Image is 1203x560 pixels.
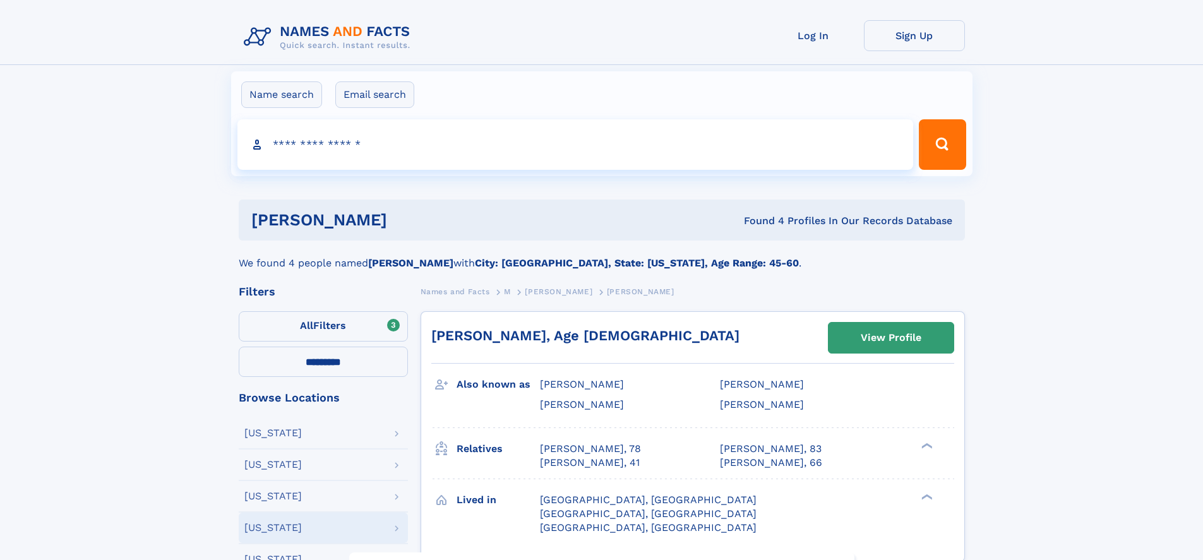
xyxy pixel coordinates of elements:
[918,492,933,501] div: ❯
[239,20,421,54] img: Logo Names and Facts
[504,287,511,296] span: M
[421,283,490,299] a: Names and Facts
[457,438,540,460] h3: Relatives
[457,374,540,395] h3: Also known as
[241,81,322,108] label: Name search
[540,442,641,456] a: [PERSON_NAME], 78
[829,323,954,353] a: View Profile
[763,20,864,51] a: Log In
[335,81,414,108] label: Email search
[540,521,757,533] span: [GEOGRAPHIC_DATA], [GEOGRAPHIC_DATA]
[864,20,965,51] a: Sign Up
[919,119,966,170] button: Search Button
[720,442,822,456] a: [PERSON_NAME], 83
[475,257,799,269] b: City: [GEOGRAPHIC_DATA], State: [US_STATE], Age Range: 45-60
[244,428,302,438] div: [US_STATE]
[239,241,965,271] div: We found 4 people named with .
[540,456,640,470] a: [PERSON_NAME], 41
[244,491,302,501] div: [US_STATE]
[237,119,914,170] input: search input
[239,392,408,403] div: Browse Locations
[300,319,313,331] span: All
[607,287,674,296] span: [PERSON_NAME]
[525,283,592,299] a: [PERSON_NAME]
[861,323,921,352] div: View Profile
[244,523,302,533] div: [US_STATE]
[720,398,804,410] span: [PERSON_NAME]
[251,212,566,228] h1: [PERSON_NAME]
[918,441,933,450] div: ❯
[239,311,408,342] label: Filters
[239,286,408,297] div: Filters
[525,287,592,296] span: [PERSON_NAME]
[504,283,511,299] a: M
[244,460,302,470] div: [US_STATE]
[431,328,739,343] a: [PERSON_NAME], Age [DEMOGRAPHIC_DATA]
[565,214,952,228] div: Found 4 Profiles In Our Records Database
[368,257,453,269] b: [PERSON_NAME]
[720,456,822,470] a: [PERSON_NAME], 66
[457,489,540,511] h3: Lived in
[540,378,624,390] span: [PERSON_NAME]
[540,398,624,410] span: [PERSON_NAME]
[540,508,757,520] span: [GEOGRAPHIC_DATA], [GEOGRAPHIC_DATA]
[720,378,804,390] span: [PERSON_NAME]
[540,494,757,506] span: [GEOGRAPHIC_DATA], [GEOGRAPHIC_DATA]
